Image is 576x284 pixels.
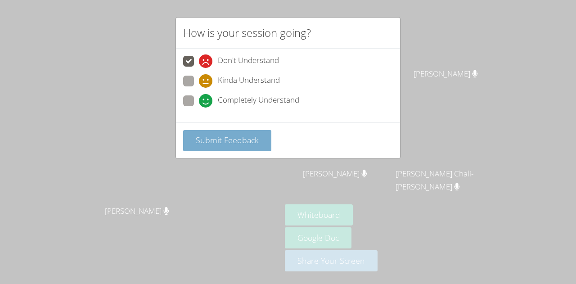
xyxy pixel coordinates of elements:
span: Don't Understand [218,54,279,68]
h2: How is your session going? [183,25,311,41]
span: Submit Feedback [196,135,259,145]
button: Submit Feedback [183,130,271,151]
span: Completely Understand [218,94,299,108]
span: Kinda Understand [218,74,280,88]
